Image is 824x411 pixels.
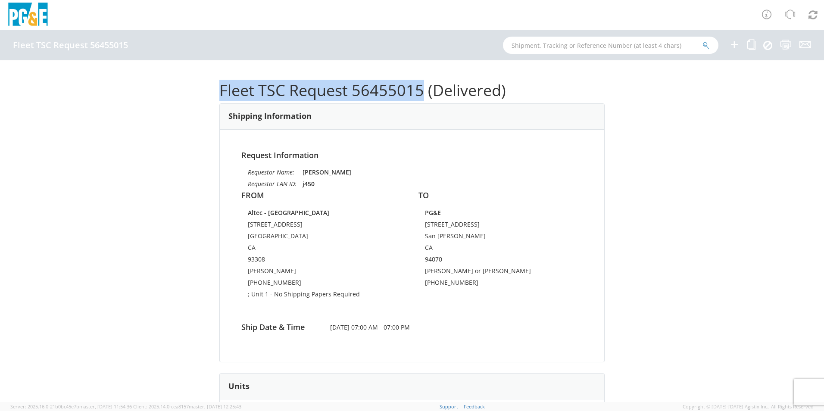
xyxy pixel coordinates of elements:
td: ; Unit 1 - No Shipping Papers Required [248,290,399,302]
span: Server: 2025.16.0-21b0bc45e7b [10,403,132,410]
h3: Shipping Information [228,112,312,121]
h3: Units [228,382,250,391]
a: Support [440,403,458,410]
td: [GEOGRAPHIC_DATA] [248,232,399,243]
td: [PHONE_NUMBER] [248,278,399,290]
a: Feedback [464,403,485,410]
i: Requestor Name: [248,168,294,176]
span: [DATE] 07:00 AM - 07:00 PM [324,323,501,332]
h4: Fleet TSC Request 56455015 [13,40,128,50]
span: Client: 2025.14.0-cea8157 [133,403,241,410]
input: Shipment, Tracking or Reference Number (at least 4 chars) [503,37,718,54]
td: 94070 [425,255,576,267]
img: pge-logo-06675f144f4cfa6a6814.png [6,3,50,28]
h4: TO [418,191,583,200]
td: San [PERSON_NAME] [425,232,576,243]
h4: Request Information [241,151,583,160]
h4: Ship Date & Time [235,323,324,332]
td: CA [248,243,399,255]
strong: j450 [303,180,315,188]
h4: FROM [241,191,406,200]
td: [PHONE_NUMBER] [425,278,576,290]
td: [STREET_ADDRESS] [425,220,576,232]
td: [STREET_ADDRESS] [248,220,399,232]
strong: PG&E [425,209,441,217]
h1: Fleet TSC Request 56455015 (Delivered) [219,82,605,99]
span: master, [DATE] 11:54:36 [79,403,132,410]
strong: [PERSON_NAME] [303,168,351,176]
td: [PERSON_NAME] or [PERSON_NAME] [425,267,576,278]
strong: Altec - [GEOGRAPHIC_DATA] [248,209,329,217]
td: CA [425,243,576,255]
span: Copyright © [DATE]-[DATE] Agistix Inc., All Rights Reserved [683,403,814,410]
span: master, [DATE] 12:25:43 [189,403,241,410]
td: [PERSON_NAME] [248,267,399,278]
i: Requestor LAN ID: [248,180,297,188]
td: 93308 [248,255,399,267]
